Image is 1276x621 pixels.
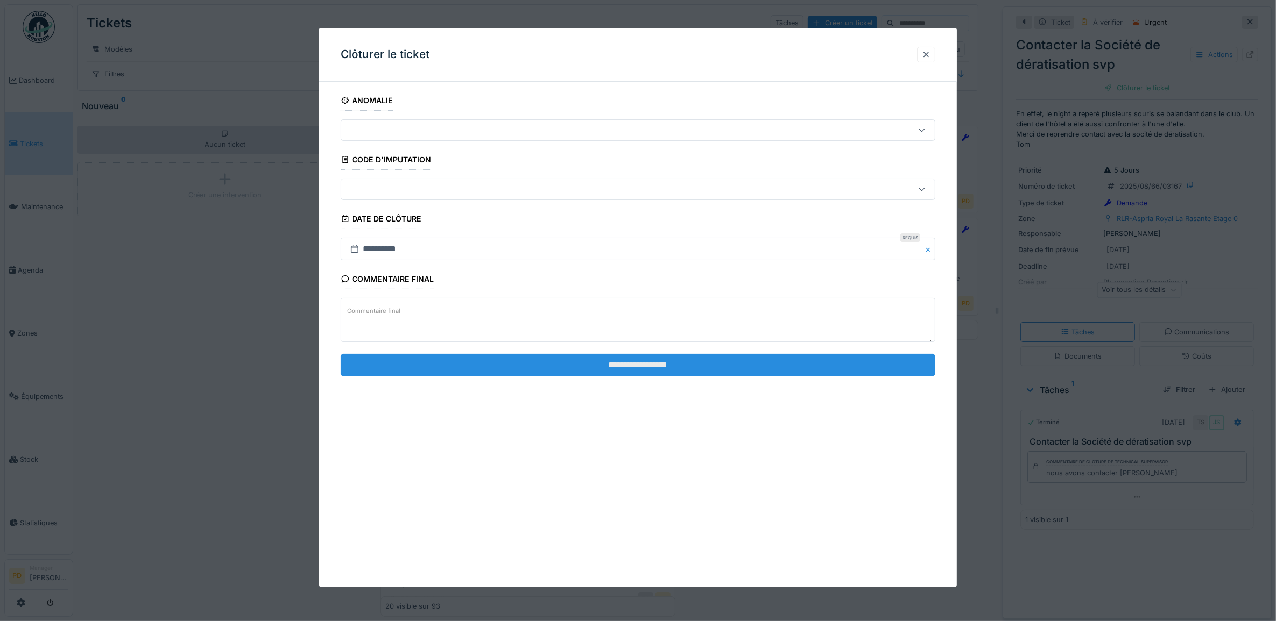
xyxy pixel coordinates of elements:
div: Code d'imputation [341,152,432,170]
div: Requis [900,233,920,242]
div: Date de clôture [341,211,422,229]
div: Commentaire final [341,271,434,289]
div: Anomalie [341,92,393,111]
h3: Clôturer le ticket [341,48,429,61]
label: Commentaire final [345,304,403,318]
button: Close [923,238,935,260]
